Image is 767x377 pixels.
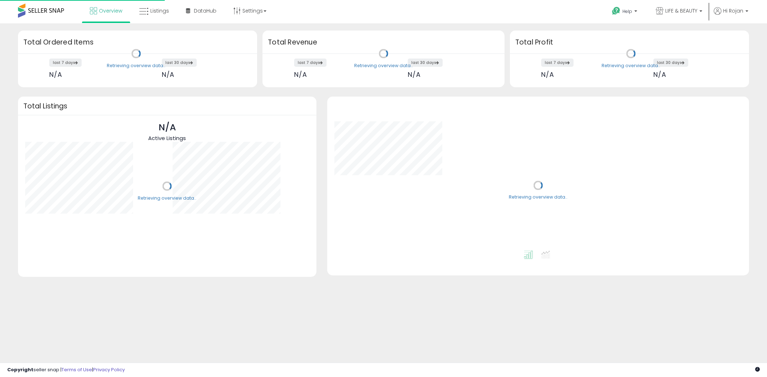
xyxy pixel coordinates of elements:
[723,7,743,14] span: Hi Rojan
[602,62,660,69] div: Retrieving overview data..
[665,7,697,14] span: LIFE & BEAUTY
[99,7,122,14] span: Overview
[138,195,196,201] div: Retrieving overview data..
[612,6,621,15] i: Get Help
[606,1,644,23] a: Help
[622,8,632,14] span: Help
[509,194,567,201] div: Retrieving overview data..
[354,62,413,69] div: Retrieving overview data..
[194,7,216,14] span: DataHub
[714,7,748,23] a: Hi Rojan
[150,7,169,14] span: Listings
[107,62,165,69] div: Retrieving overview data..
